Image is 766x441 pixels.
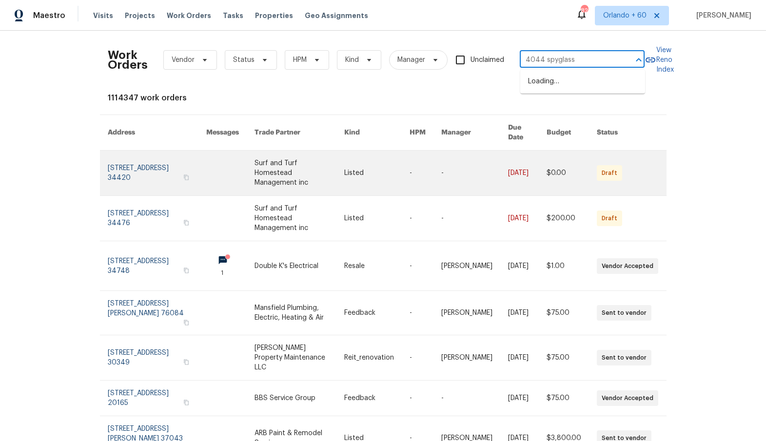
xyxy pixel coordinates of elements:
td: Mansfield Plumbing, Electric, Heating & Air [247,291,336,335]
a: View Reno Index [645,45,674,75]
span: Work Orders [167,11,211,20]
th: Budget [539,115,589,151]
span: [PERSON_NAME] [692,11,751,20]
th: Due Date [500,115,539,151]
td: Listed [336,196,402,241]
th: Kind [336,115,402,151]
td: [PERSON_NAME] [433,335,500,381]
span: Unclaimed [471,55,504,65]
th: Messages [198,115,247,151]
td: Surf and Turf Homestead Management inc [247,196,336,241]
td: Resale [336,241,402,291]
span: Kind [345,55,359,65]
button: Copy Address [182,218,191,227]
button: Copy Address [182,398,191,407]
td: [PERSON_NAME] [433,291,500,335]
td: - [402,291,433,335]
input: Enter in an address [520,53,617,68]
span: Manager [397,55,425,65]
span: HPM [293,55,307,65]
th: HPM [402,115,433,151]
th: Manager [433,115,500,151]
button: Copy Address [182,173,191,182]
td: - [402,151,433,196]
th: Trade Partner [247,115,336,151]
div: 823 [581,6,588,16]
button: Copy Address [182,318,191,327]
button: Copy Address [182,266,191,275]
td: - [433,381,500,416]
span: Geo Assignments [305,11,368,20]
td: BBS Service Group [247,381,336,416]
span: Vendor [172,55,195,65]
td: Feedback [336,291,402,335]
td: Listed [336,151,402,196]
div: 1114347 work orders [108,93,659,103]
h2: Work Orders [108,50,148,70]
span: Status [233,55,255,65]
td: [PERSON_NAME] [433,241,500,291]
span: Projects [125,11,155,20]
td: - [433,151,500,196]
td: - [402,381,433,416]
span: Properties [255,11,293,20]
span: Orlando + 60 [603,11,647,20]
td: Double K's Electrical [247,241,336,291]
span: Maestro [33,11,65,20]
span: Visits [93,11,113,20]
div: Loading… [520,70,645,94]
th: Address [100,115,199,151]
td: Reit_renovation [336,335,402,381]
span: Tasks [223,12,243,19]
th: Status [589,115,666,151]
button: Copy Address [182,358,191,366]
td: - [402,241,433,291]
td: [PERSON_NAME] Property Maintenance LLC [247,335,336,381]
td: Feedback [336,381,402,416]
button: Close [632,53,646,67]
td: - [402,335,433,381]
td: Surf and Turf Homestead Management inc [247,151,336,196]
td: - [433,196,500,241]
td: - [402,196,433,241]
